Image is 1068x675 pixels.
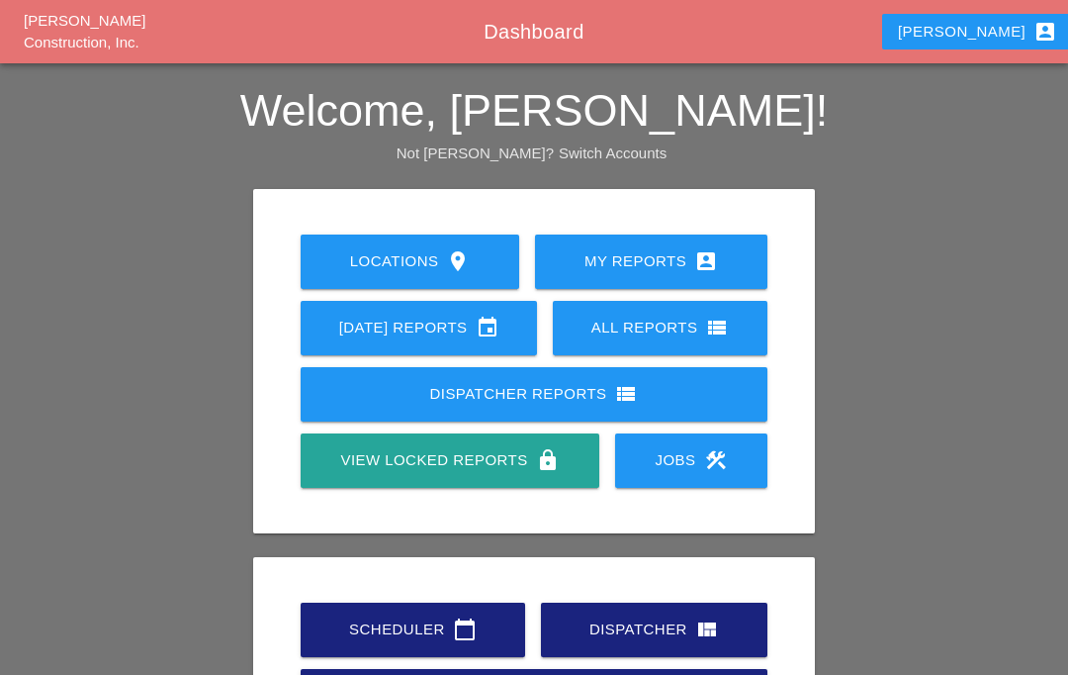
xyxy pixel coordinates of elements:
a: Scheduler [301,603,525,657]
span: Not [PERSON_NAME]? [397,145,554,161]
div: Dispatcher [573,618,736,641]
i: view_list [705,316,729,339]
i: location_on [446,249,470,273]
a: Locations [301,235,519,289]
a: All Reports [553,301,767,355]
a: Dispatcher Reports [301,367,767,422]
a: Switch Accounts [559,145,667,161]
div: All Reports [584,316,736,339]
a: Jobs [615,434,767,488]
div: Locations [332,249,488,273]
a: My Reports [535,235,767,289]
div: [DATE] Reports [332,316,505,339]
a: Dispatcher [541,603,767,657]
span: Dashboard [484,21,583,43]
div: [PERSON_NAME] [898,20,1057,44]
div: Jobs [647,448,736,472]
i: view_list [614,382,638,406]
a: [DATE] Reports [301,301,537,355]
i: account_box [1033,20,1057,44]
a: [PERSON_NAME] Construction, Inc. [24,12,145,51]
i: construction [704,448,728,472]
div: Dispatcher Reports [332,382,736,406]
div: View Locked Reports [332,448,568,472]
i: view_quilt [695,618,719,641]
i: calendar_today [453,618,477,641]
div: Scheduler [332,618,493,641]
i: account_box [694,249,718,273]
div: My Reports [567,249,736,273]
a: View Locked Reports [301,434,599,488]
i: event [476,316,499,339]
i: lock [536,448,560,472]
